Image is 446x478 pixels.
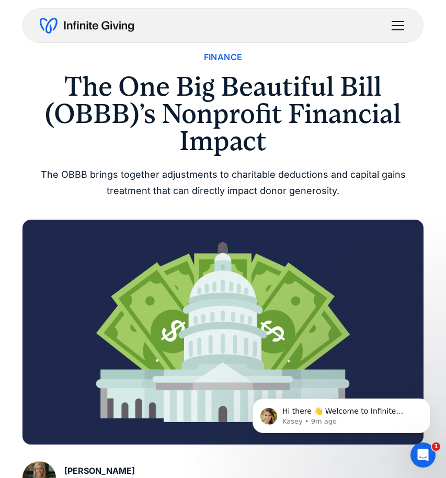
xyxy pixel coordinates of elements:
[237,377,446,450] iframe: Intercom notifications message
[22,167,424,199] div: The OBBB brings together adjustments to charitable deductions and capital gains treatment that ca...
[40,17,134,34] a: home
[64,464,135,478] div: [PERSON_NAME]
[204,50,243,64] a: Finance
[410,442,436,468] iframe: Intercom live chat
[385,13,406,38] div: menu
[22,73,424,154] h1: The One Big Beautiful Bill (OBBB)’s Nonprofit Financial Impact
[432,442,440,451] span: 1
